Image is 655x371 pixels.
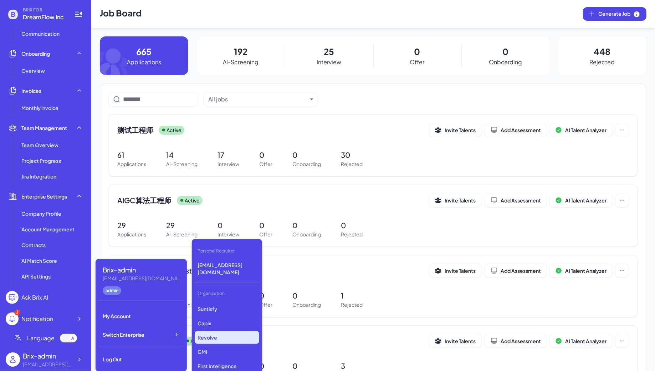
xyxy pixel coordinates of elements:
[98,308,184,324] div: My Account
[292,290,321,301] p: 0
[485,194,547,207] button: Add Assessment
[195,287,259,300] div: Organization
[21,124,67,131] span: Team Management
[341,290,363,301] p: 1
[259,220,272,231] p: 0
[117,231,146,238] p: Applications
[341,231,363,238] p: Rejected
[218,231,239,238] p: Interview
[98,351,184,367] div: Log Out
[259,301,272,309] p: Offer
[21,193,67,200] span: Enterprise Settings
[23,351,73,361] div: Brix-admin
[491,126,541,134] div: Add Assessment
[23,13,66,21] span: DreamFlow Inc
[414,45,420,58] p: 0
[485,264,547,277] button: Add Assessment
[167,126,181,134] p: Active
[195,245,259,257] div: Personal Recruiter
[117,150,146,160] p: 61
[218,150,239,160] p: 17
[259,290,272,301] p: 0
[259,231,272,238] p: Offer
[550,334,613,348] button: AI Talent Analyzer
[117,195,171,205] span: AIGC算法工程师
[117,125,153,135] span: 测试工程师
[292,231,321,238] p: Onboarding
[324,45,334,58] p: 25
[21,157,61,164] span: Project Progress
[166,220,198,231] p: 29
[21,30,60,37] span: Communication
[185,197,200,204] p: Active
[166,160,198,168] p: AI-Screening
[23,7,66,13] span: BRIX FOR
[117,160,146,168] p: Applications
[6,352,20,367] img: user_logo.png
[117,220,146,231] p: 29
[166,150,198,160] p: 14
[195,331,259,344] p: Revolve
[292,220,321,231] p: 0
[27,334,55,342] span: Language
[292,160,321,168] p: Onboarding
[583,7,646,21] button: Generate Job
[195,259,259,279] p: [EMAIL_ADDRESS][DOMAIN_NAME]
[14,310,20,315] div: 3
[218,220,239,231] p: 0
[21,104,58,111] span: Monthly invoice
[489,58,522,66] p: Onboarding
[21,257,57,264] span: AI Match Score
[445,338,476,344] span: Invite Talents
[136,45,152,58] p: 665
[565,127,607,133] span: AI Talent Analyzer
[341,220,363,231] p: 0
[429,194,482,207] button: Invite Talents
[550,123,613,137] button: AI Talent Analyzer
[565,338,607,344] span: AI Talent Analyzer
[21,293,48,302] div: Ask Brix AI
[445,267,476,274] span: Invite Talents
[485,334,547,348] button: Add Assessment
[21,67,45,74] span: Overview
[208,95,228,104] div: All jobs
[21,173,56,180] span: Jira Integration
[223,58,259,66] p: AI-Screening
[429,123,482,137] button: Invite Talents
[259,150,272,160] p: 0
[195,317,259,330] p: Capix
[208,95,307,104] button: All jobs
[292,150,321,160] p: 0
[341,150,363,160] p: 30
[550,194,613,207] button: AI Talent Analyzer
[485,123,547,137] button: Add Assessment
[565,197,607,204] span: AI Talent Analyzer
[234,45,247,58] p: 192
[565,267,607,274] span: AI Talent Analyzer
[21,241,46,249] span: Contracts
[598,10,640,18] span: Generate Job
[21,210,61,217] span: Company Profile
[259,160,272,168] p: Offer
[218,160,239,168] p: Interview
[341,301,363,309] p: Rejected
[292,301,321,309] p: Onboarding
[166,231,198,238] p: AI-Screening
[429,334,482,348] button: Invite Talents
[594,45,611,58] p: 448
[21,226,75,233] span: Account Management
[445,197,476,204] span: Invite Talents
[21,87,41,94] span: Invoices
[23,361,73,368] div: flora@joinbrix.com
[491,337,541,345] div: Add Assessment
[21,50,50,57] span: Onboarding
[190,337,205,345] p: Active
[103,265,181,275] div: Brix-admin
[103,331,144,338] span: Switch Enterprise
[502,45,508,58] p: 0
[103,286,121,295] div: admin
[410,58,425,66] p: Offer
[195,345,259,358] p: GMI
[491,267,541,274] div: Add Assessment
[491,197,541,204] div: Add Assessment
